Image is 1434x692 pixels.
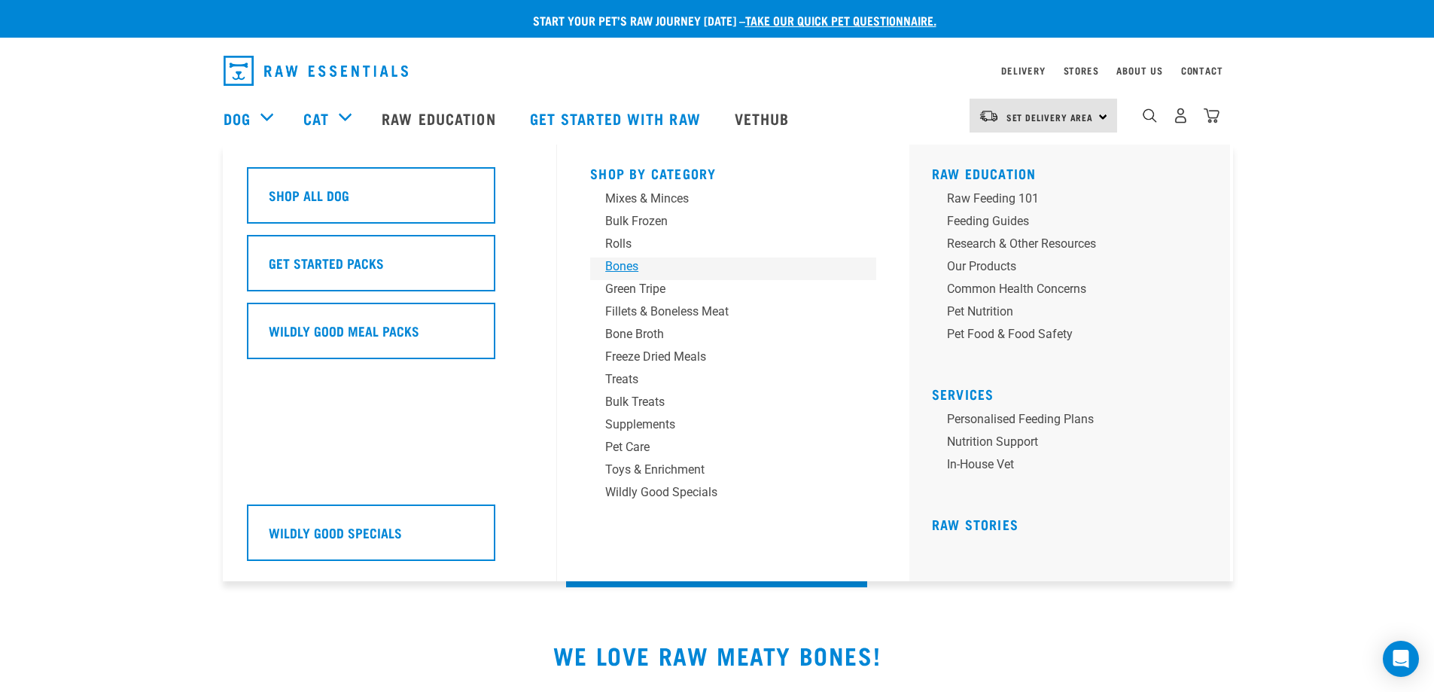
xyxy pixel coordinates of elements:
[247,303,533,370] a: Wildly Good Meal Packs
[605,280,840,298] div: Green Tripe
[947,235,1182,253] div: Research & Other Resources
[932,212,1218,235] a: Feeding Guides
[932,456,1218,478] a: In-house vet
[932,386,1218,398] h5: Services
[515,88,720,148] a: Get started with Raw
[367,88,514,148] a: Raw Education
[932,258,1218,280] a: Our Products
[247,235,533,303] a: Get Started Packs
[947,325,1182,343] div: Pet Food & Food Safety
[224,107,251,130] a: Dog
[947,280,1182,298] div: Common Health Concerns
[590,393,876,416] a: Bulk Treats
[590,348,876,370] a: Freeze Dried Meals
[1064,68,1099,73] a: Stores
[590,235,876,258] a: Rolls
[605,325,840,343] div: Bone Broth
[269,523,402,542] h5: Wildly Good Specials
[1001,68,1045,73] a: Delivery
[745,17,936,23] a: take our quick pet questionnaire.
[590,190,876,212] a: Mixes & Minces
[269,185,349,205] h5: Shop All Dog
[303,107,329,130] a: Cat
[1006,114,1094,120] span: Set Delivery Area
[224,642,1211,669] h2: WE LOVE RAW MEATY BONES!
[224,56,408,86] img: Raw Essentials Logo
[605,461,840,479] div: Toys & Enrichment
[269,321,419,340] h5: Wildly Good Meal Packs
[590,325,876,348] a: Bone Broth
[590,461,876,483] a: Toys & Enrichment
[590,438,876,461] a: Pet Care
[947,258,1182,276] div: Our Products
[605,483,840,501] div: Wildly Good Specials
[932,190,1218,212] a: Raw Feeding 101
[932,169,1037,177] a: Raw Education
[720,88,808,148] a: Vethub
[590,280,876,303] a: Green Tripe
[590,212,876,235] a: Bulk Frozen
[932,303,1218,325] a: Pet Nutrition
[590,483,876,506] a: Wildly Good Specials
[932,280,1218,303] a: Common Health Concerns
[947,303,1182,321] div: Pet Nutrition
[947,190,1182,208] div: Raw Feeding 101
[605,212,840,230] div: Bulk Frozen
[932,520,1018,528] a: Raw Stories
[605,235,840,253] div: Rolls
[947,212,1182,230] div: Feeding Guides
[605,348,840,366] div: Freeze Dried Meals
[1116,68,1162,73] a: About Us
[932,433,1218,456] a: Nutrition Support
[1173,108,1189,123] img: user.png
[605,370,840,389] div: Treats
[1143,108,1157,123] img: home-icon-1@2x.png
[247,167,533,235] a: Shop All Dog
[1204,108,1219,123] img: home-icon@2x.png
[247,505,533,572] a: Wildly Good Specials
[590,258,876,280] a: Bones
[605,190,840,208] div: Mixes & Minces
[590,166,876,178] h5: Shop By Category
[590,370,876,393] a: Treats
[269,253,384,273] h5: Get Started Packs
[590,303,876,325] a: Fillets & Boneless Meat
[605,393,840,411] div: Bulk Treats
[605,303,840,321] div: Fillets & Boneless Meat
[605,416,840,434] div: Supplements
[932,325,1218,348] a: Pet Food & Food Safety
[605,258,840,276] div: Bones
[605,438,840,456] div: Pet Care
[979,109,999,123] img: van-moving.png
[212,50,1223,92] nav: dropdown navigation
[1383,641,1419,677] div: Open Intercom Messenger
[590,416,876,438] a: Supplements
[932,410,1218,433] a: Personalised Feeding Plans
[1181,68,1223,73] a: Contact
[932,235,1218,258] a: Research & Other Resources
